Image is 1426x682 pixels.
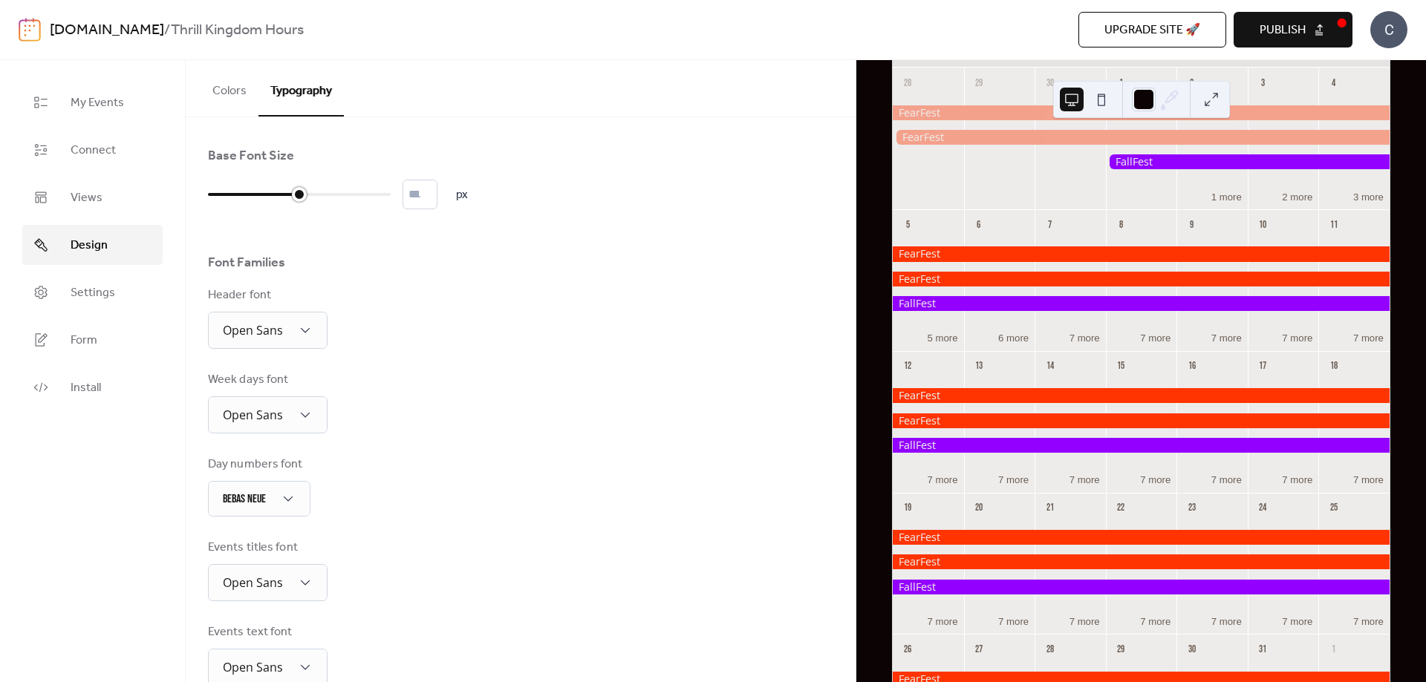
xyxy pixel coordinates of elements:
div: 9 [1182,215,1201,235]
div: 6 [969,215,989,235]
div: 10 [1253,215,1272,235]
button: 7 more [1276,329,1318,344]
button: 7 more [1347,471,1390,486]
button: 7 more [1276,613,1318,628]
div: 28 [898,74,917,94]
div: FearFest [893,554,1390,569]
div: FallFest [893,580,1390,594]
div: FearFest [893,530,1390,545]
span: My Events [71,94,124,112]
div: 22 [1111,499,1130,518]
div: 24 [1253,499,1272,518]
div: FearFest [893,130,1390,145]
button: 7 more [922,613,964,628]
a: Install [22,367,163,407]
div: 30 [1182,640,1201,660]
span: px [456,186,468,204]
button: Colors [201,60,258,115]
button: 2 more [1276,188,1318,203]
div: 26 [898,640,917,660]
div: 1 [1111,74,1130,94]
button: 7 more [1205,471,1248,486]
div: FearFest [893,413,1390,428]
button: 7 more [1064,471,1106,486]
button: 7 more [1276,471,1318,486]
a: [DOMAIN_NAME] [50,16,164,45]
div: 5 [898,215,917,235]
div: 8 [1111,215,1130,235]
div: 30 [1040,74,1059,94]
div: 17 [1253,357,1272,376]
div: 21 [1040,499,1059,518]
div: FallFest [893,296,1390,311]
b: Thrill Kingdom Hours [171,16,304,45]
button: 7 more [1347,613,1390,628]
button: 7 more [992,613,1035,628]
span: Form [71,332,97,350]
div: 28 [1040,640,1059,660]
button: 7 more [922,471,964,486]
div: 3 [1253,74,1272,94]
span: Upgrade site 🚀 [1104,22,1200,39]
span: Settings [71,284,115,302]
div: 29 [969,74,989,94]
a: Form [22,320,163,360]
div: 13 [969,357,989,376]
button: 3 more [1347,188,1390,203]
div: FearFest [893,272,1390,286]
div: 20 [969,499,989,518]
div: 7 [1040,215,1059,235]
button: 7 more [1064,613,1106,628]
div: 16 [1182,357,1201,376]
div: Events titles font [208,539,325,557]
a: Design [22,225,163,265]
div: 18 [1324,357,1344,376]
div: Day numbers font [208,456,307,473]
img: logo [19,18,41,42]
a: Connect [22,130,163,170]
button: 6 more [992,329,1035,344]
div: 11 [1324,215,1344,235]
div: FearFest [893,388,1390,403]
div: 12 [898,357,917,376]
div: 19 [898,499,917,518]
span: Design [71,237,108,255]
div: Header font [208,286,325,304]
button: Publish [1234,12,1352,47]
div: FallFest [893,438,1390,453]
button: 7 more [1134,613,1176,628]
div: 23 [1182,499,1201,518]
div: FearFest [893,246,1390,261]
button: 7 more [992,471,1035,486]
div: 1 [1324,640,1344,660]
span: Open Sans [223,574,283,591]
div: Base Font Size [208,147,294,165]
div: 14 [1040,357,1059,376]
a: Settings [22,272,163,312]
a: Views [22,177,163,217]
span: Open Sans [223,322,283,338]
div: Font Families [208,254,285,272]
span: Open Sans [223,659,283,675]
button: 7 more [1064,329,1106,344]
button: 7 more [1134,471,1176,486]
span: Bebas Neue [223,492,266,506]
span: Views [71,189,102,207]
a: My Events [22,82,163,122]
div: Events text font [208,623,325,641]
div: Week days font [208,371,325,389]
div: C [1370,11,1407,48]
span: Publish [1260,22,1306,39]
button: 7 more [1205,329,1248,344]
span: Connect [71,142,116,160]
span: Open Sans [223,407,283,423]
div: 25 [1324,499,1344,518]
b: / [164,16,171,45]
button: 7 more [1205,613,1248,628]
div: 27 [969,640,989,660]
button: 1 more [1205,188,1248,203]
button: 5 more [922,329,964,344]
div: FearFest [893,105,1390,120]
button: Upgrade site 🚀 [1078,12,1226,47]
button: 7 more [1134,329,1176,344]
